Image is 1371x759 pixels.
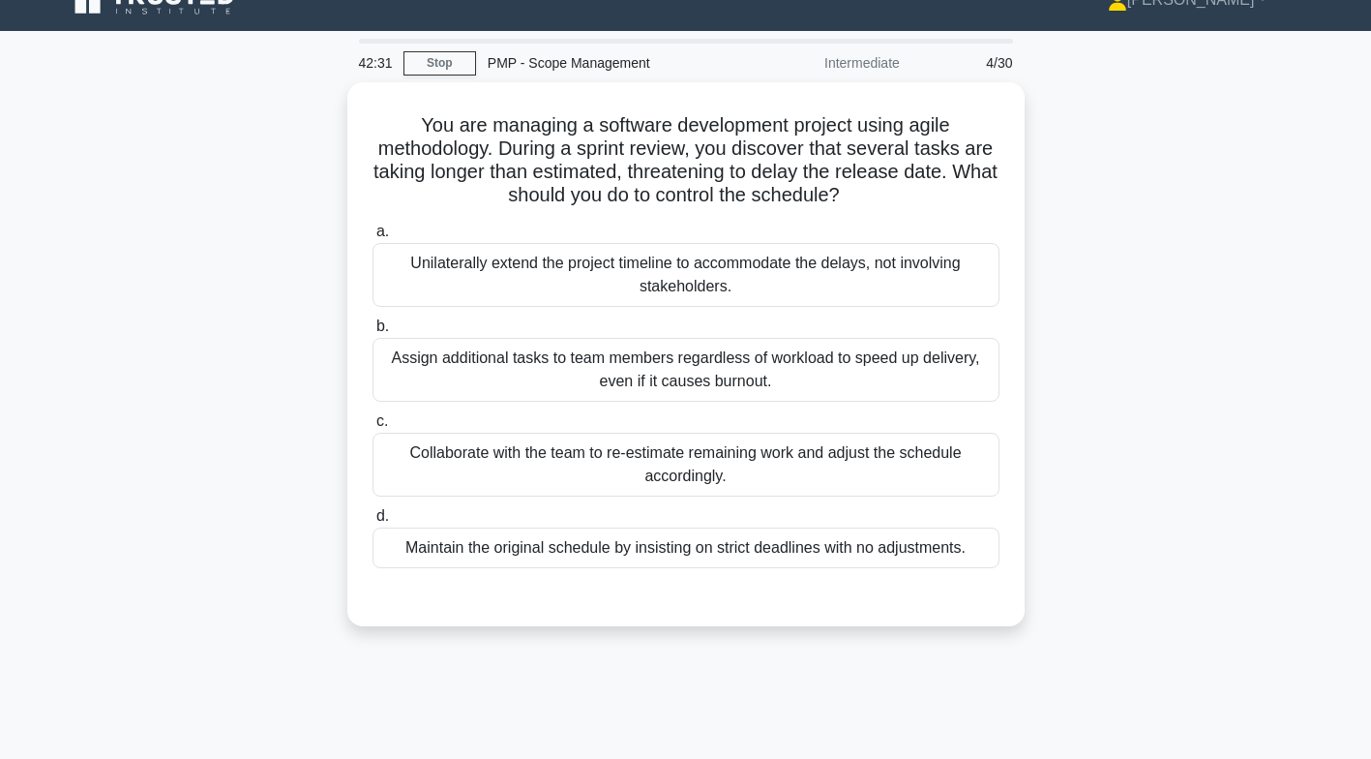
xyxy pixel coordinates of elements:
div: PMP - Scope Management [476,44,742,82]
span: d. [376,507,389,524]
div: Intermediate [742,44,911,82]
a: Stop [403,51,476,76]
div: Collaborate with the team to re-estimate remaining work and adjust the schedule accordingly. [373,433,999,497]
span: c. [376,412,388,429]
h5: You are managing a software development project using agile methodology. During a sprint review, ... [371,113,1001,208]
div: 42:31 [347,44,403,82]
span: a. [376,223,389,239]
span: b. [376,318,389,334]
div: Assign additional tasks to team members regardless of workload to speed up delivery, even if it c... [373,338,999,402]
div: 4/30 [911,44,1025,82]
div: Maintain the original schedule by insisting on strict deadlines with no adjustments. [373,528,999,568]
div: Unilaterally extend the project timeline to accommodate the delays, not involving stakeholders. [373,243,999,307]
